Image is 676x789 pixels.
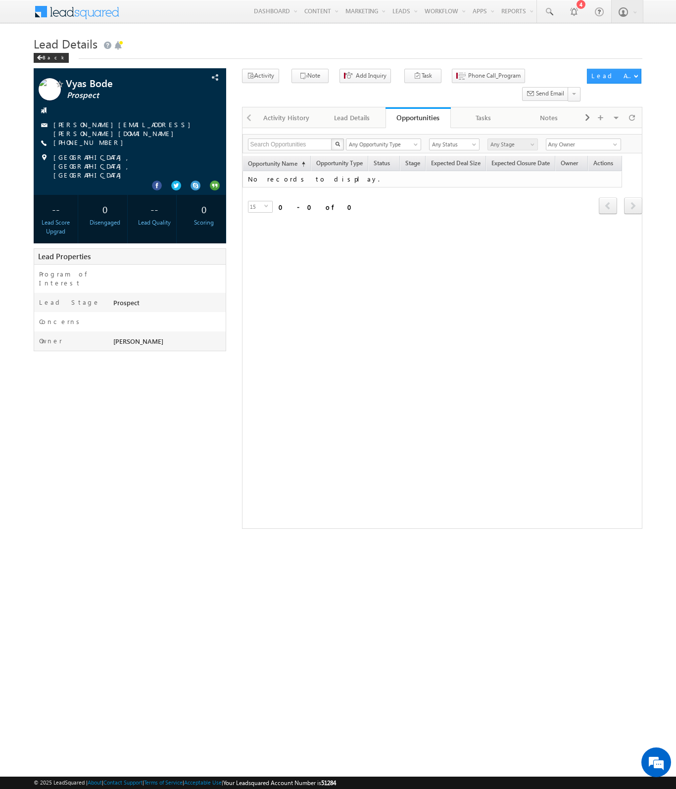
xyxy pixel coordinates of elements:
span: [GEOGRAPHIC_DATA], [GEOGRAPHIC_DATA], [GEOGRAPHIC_DATA] [53,153,208,180]
div: Opportunities [393,113,443,122]
a: Any Opportunity Type [346,139,421,150]
button: Phone Call_Program [452,69,525,83]
div: Lead Score Upgrad [36,218,75,236]
button: Add Inquiry [339,69,391,83]
a: [PERSON_NAME][EMAIL_ADDRESS][PERSON_NAME][DOMAIN_NAME] [53,120,195,138]
span: [PERSON_NAME] [113,337,163,345]
a: Acceptable Use [184,779,222,786]
span: Owner [561,159,578,167]
button: Lead Actions [587,69,641,84]
button: Activity [242,69,279,83]
img: Profile photo [39,78,61,104]
div: 0 [184,200,223,218]
div: Activity History [262,112,311,124]
div: Tasks [459,112,507,124]
a: Lead Details [320,107,385,128]
label: Program of Interest [39,270,103,287]
span: Opportunity Name [248,160,297,167]
span: Send Email [536,89,564,98]
label: Lead Stage [39,298,100,307]
img: d_60004797649_company_0_60004797649 [17,52,42,65]
a: Activity History [254,107,320,128]
label: Concerns [39,317,83,326]
a: Expected Deal Size [426,158,485,171]
span: 51284 [321,779,336,787]
a: Opportunity Name(sorted ascending) [243,158,310,171]
div: Scoring [184,218,223,227]
a: Stage [400,158,425,171]
a: Show All Items [608,139,620,149]
span: Expected Deal Size [431,159,481,167]
a: Any Stage [487,139,538,150]
div: Chat with us now [51,52,166,65]
div: Disengaged [86,218,125,227]
a: Tasks [451,107,516,128]
span: 15 [248,201,264,212]
a: Any Status [429,139,480,150]
span: © 2025 LeadSquared | | | | | [34,778,336,788]
div: Lead Details [328,112,376,124]
textarea: Type your message and hit 'Enter' [13,92,181,296]
label: Owner [39,336,62,345]
em: Start Chat [135,305,180,318]
div: Lead Actions [591,71,633,80]
a: prev [599,198,617,214]
div: Notes [524,112,573,124]
a: next [624,198,642,214]
img: Search [335,141,340,146]
a: Notes [516,107,581,128]
span: Stage [405,159,420,167]
a: About [88,779,102,786]
span: Any Opportunity Type [346,140,415,149]
div: Back [34,53,69,63]
button: Note [291,69,329,83]
a: Terms of Service [144,779,183,786]
span: [PHONE_NUMBER] [53,138,128,148]
a: Back [34,52,74,61]
span: Prospect [67,91,186,100]
span: Opportunity Type [311,158,368,171]
a: Expected Closure Date [486,158,555,171]
span: Add Inquiry [356,71,386,80]
div: -- [135,200,174,218]
input: Type to Search [546,139,621,150]
button: Send Email [522,87,569,101]
div: Lead Quality [135,218,174,227]
div: 0 - 0 of 0 [279,201,358,213]
span: (sorted ascending) [297,160,305,168]
div: Prospect [111,298,226,312]
td: No records to display. [242,171,623,187]
span: Lead Details [34,36,97,51]
div: 0 [86,200,125,218]
span: Vyas Bode [66,78,185,88]
div: Minimize live chat window [162,5,186,29]
button: Task [404,69,441,83]
span: next [624,197,642,214]
a: Opportunities [386,107,451,128]
a: Status [369,158,399,171]
span: Any Stage [488,140,535,149]
span: select [264,204,272,208]
span: Expected Closure Date [491,159,550,167]
span: Your Leadsquared Account Number is [223,779,336,787]
a: Contact Support [103,779,143,786]
span: Phone Call_Program [468,71,521,80]
span: Actions [588,158,622,171]
span: prev [599,197,617,214]
span: Any Status [430,140,477,149]
span: Lead Properties [38,251,91,261]
div: -- [36,200,75,218]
